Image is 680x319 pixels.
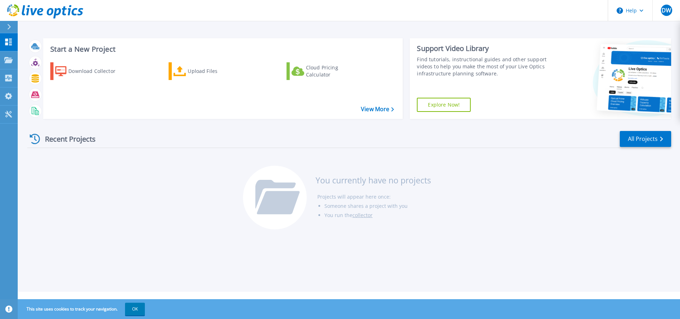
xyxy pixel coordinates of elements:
a: Explore Now! [417,98,471,112]
a: Download Collector [50,62,129,80]
h3: Start a New Project [50,45,394,53]
div: Support Video Library [417,44,550,53]
div: Upload Files [188,64,244,78]
div: Recent Projects [27,130,105,148]
a: All Projects [620,131,671,147]
div: Cloud Pricing Calculator [306,64,363,78]
li: You run the [324,211,431,220]
a: collector [352,212,373,218]
h3: You currently have no projects [316,176,431,184]
a: Upload Files [169,62,248,80]
a: View More [361,106,394,113]
button: OK [125,303,145,315]
li: Someone shares a project with you [324,201,431,211]
span: This site uses cookies to track your navigation. [19,303,145,315]
div: Find tutorials, instructional guides and other support videos to help you make the most of your L... [417,56,550,77]
div: Download Collector [68,64,125,78]
li: Projects will appear here once: [317,192,431,201]
span: DW [662,7,671,13]
a: Cloud Pricing Calculator [287,62,365,80]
